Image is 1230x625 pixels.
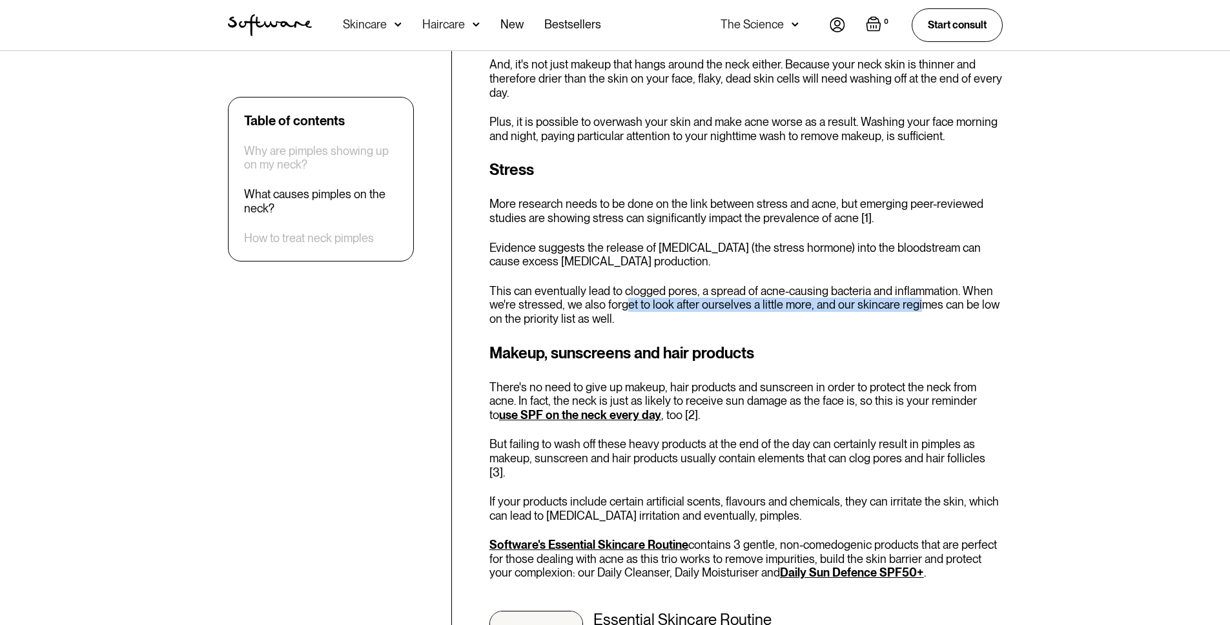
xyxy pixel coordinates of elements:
[499,408,661,422] a: use SPF on the neck every day
[489,380,1003,422] p: There's no need to give up makeup, hair products and sunscreen in order to protect the neck from ...
[395,18,402,31] img: arrow down
[244,188,398,216] a: What causes pimples on the neck?
[489,284,1003,326] p: This can eventually lead to clogged pores, a spread of acne-causing bacteria and inflammation. Wh...
[866,16,891,34] a: Open empty cart
[881,16,891,28] div: 0
[244,144,398,172] a: Why are pimples showing up on my neck?
[473,18,480,31] img: arrow down
[244,113,345,128] div: Table of contents
[912,8,1003,41] a: Start consult
[489,437,1003,479] p: But failing to wash off these heavy products at the end of the day can certainly result in pimple...
[489,342,1003,365] h3: Makeup, sunscreens and hair products
[780,566,924,579] a: Daily Sun Defence SPF50+
[792,18,799,31] img: arrow down
[489,115,1003,143] p: Plus, it is possible to overwash your skin and make acne worse as a result. Washing your face mor...
[489,495,1003,522] p: If your products include certain artificial scents, flavours and chemicals, they can irritate the...
[489,158,1003,181] h3: Stress
[489,197,1003,225] p: More research needs to be done on the link between stress and acne, but emerging peer-reviewed st...
[228,14,312,36] a: home
[489,538,1003,580] p: contains 3 gentle, non-comedogenic products that are perfect for those dealing with acne as this ...
[343,18,387,31] div: Skincare
[422,18,465,31] div: Haircare
[228,14,312,36] img: Software Logo
[489,538,688,551] a: Software's Essential Skincare Routine
[489,57,1003,99] p: And, it's not just makeup that hangs around the neck either. Because your neck skin is thinner an...
[721,18,784,31] div: The Science
[244,231,374,245] a: How to treat neck pimples
[489,241,1003,269] p: Evidence suggests the release of [MEDICAL_DATA] (the stress hormone) into the bloodstream can cau...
